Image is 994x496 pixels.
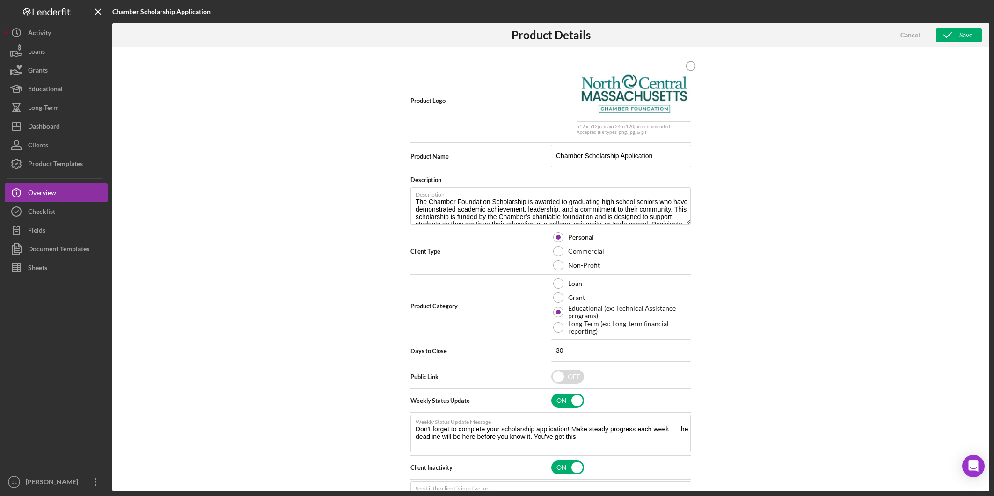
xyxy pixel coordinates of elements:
[5,23,108,42] button: Activity
[5,473,108,491] button: BL[PERSON_NAME]
[410,397,551,404] span: Weekly Status Update
[568,280,582,287] label: Loan
[5,42,108,61] button: Loans
[5,183,108,202] button: Overview
[28,240,89,261] div: Document Templates
[5,221,108,240] button: Fields
[28,42,45,63] div: Loans
[410,248,551,255] span: Client Type
[410,97,551,104] span: Product Logo
[410,153,551,160] span: Product Name
[410,187,691,225] textarea: The Chamber Foundation Scholarship is awarded to graduating high school seniors who have demonstr...
[5,154,108,173] button: Product Templates
[28,221,45,242] div: Fields
[962,455,985,477] div: Open Intercom Messenger
[28,136,48,157] div: Clients
[568,305,689,320] label: Educational (ex: Technical Assistance programs)
[5,202,108,221] button: Checklist
[28,98,59,119] div: Long-Term
[577,124,691,130] div: 512 x 512px max • 245 x 120 px recommended
[5,98,108,117] button: Long-Term
[28,183,56,204] div: Overview
[5,136,108,154] button: Clients
[410,302,551,310] span: Product Category
[23,473,84,494] div: [PERSON_NAME]
[568,320,689,335] label: Long-Term (ex: Long-term financial reporting)
[568,262,600,269] label: Non-Profit
[936,28,982,42] button: Save
[5,117,108,136] button: Dashboard
[28,61,48,82] div: Grants
[11,480,17,485] text: BL
[5,80,108,98] button: Educational
[410,464,551,471] span: Client Inactivity
[568,294,585,301] label: Grant
[28,258,47,279] div: Sheets
[410,415,691,452] textarea: Don't forget to complete your scholarship application! Make steady progress each week — the deadl...
[112,7,211,15] b: Chamber Scholarship Application
[577,130,691,135] div: Accepted file types: png, jpg, & gif
[28,154,83,175] div: Product Templates
[410,373,551,380] span: Public Link
[900,28,920,42] div: Cancel
[28,117,60,138] div: Dashboard
[5,258,108,277] button: Sheets
[5,61,108,80] button: Grants
[410,176,441,183] span: Description
[959,28,972,42] div: Save
[568,233,594,241] label: Personal
[887,28,934,42] button: Cancel
[416,415,691,425] label: Weekly Status Update Message
[512,29,591,42] h3: Product Details
[568,248,604,255] label: Commercial
[28,202,55,223] div: Checklist
[416,188,691,198] label: Description
[28,23,51,44] div: Activity
[5,240,108,258] button: Document Templates
[410,347,551,355] span: Days to Close
[28,80,63,101] div: Educational
[577,66,691,121] img: logo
